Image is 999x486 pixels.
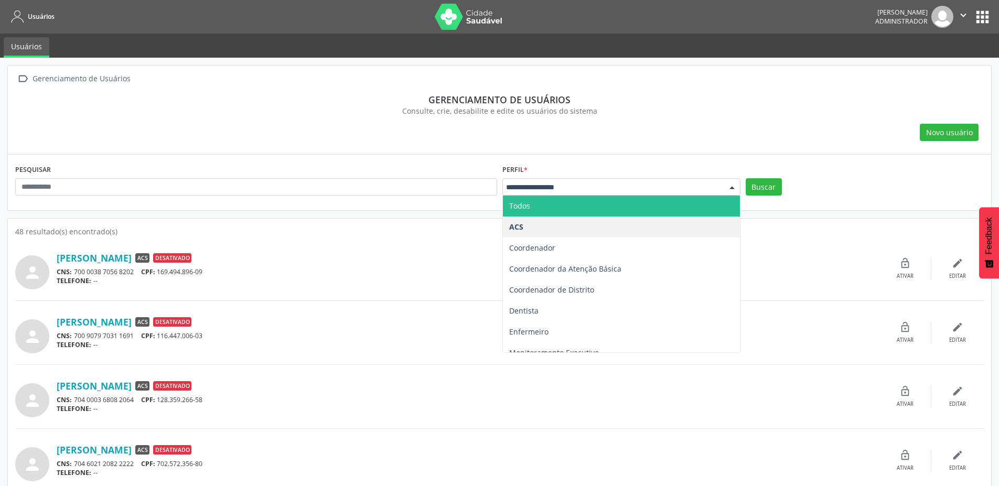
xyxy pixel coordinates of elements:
div: 704 6021 2082 2222 702.572.356-80 [57,459,879,468]
span: Todos [509,201,530,211]
span: CPF: [141,267,155,276]
span: Enfermeiro [509,327,549,337]
span: Usuários [28,12,55,21]
i: person [23,327,42,346]
span: CNS: [57,459,72,468]
div: -- [57,468,879,477]
span: TELEFONE: [57,404,91,413]
span: Coordenador [509,243,555,253]
a:  Gerenciamento de Usuários [15,71,132,87]
span: ACS [135,445,149,455]
span: Administrador [875,17,928,26]
button:  [953,6,973,28]
div: Editar [949,401,966,408]
a: [PERSON_NAME] [57,380,132,392]
div: 704 0003 6808 2064 128.359.266-58 [57,395,879,404]
span: CPF: [141,331,155,340]
div: Ativar [897,273,914,280]
button: Feedback - Mostrar pesquisa [979,207,999,278]
div: Editar [949,337,966,344]
div: Editar [949,273,966,280]
label: PESQUISAR [15,162,51,178]
div: -- [57,276,879,285]
span: CNS: [57,267,72,276]
div: Gerenciamento de Usuários [30,71,132,87]
div: 48 resultado(s) encontrado(s) [15,226,984,237]
span: ACS [135,317,149,327]
i: person [23,263,42,282]
a: [PERSON_NAME] [57,444,132,456]
button: Buscar [746,178,782,196]
span: TELEFONE: [57,468,91,477]
i: lock_open [899,449,911,461]
span: ACS [135,381,149,391]
i: edit [952,449,963,461]
span: TELEFONE: [57,340,91,349]
i: person [23,455,42,474]
span: Feedback [984,218,994,254]
img: img [931,6,953,28]
span: CPF: [141,459,155,468]
span: Desativado [153,253,191,263]
i: lock_open [899,385,911,397]
div: 700 9079 7031 1691 116.447.006-03 [57,331,879,340]
button: apps [973,8,992,26]
i:  [958,9,969,21]
div: Ativar [897,401,914,408]
span: Coordenador de Distrito [509,285,594,295]
div: -- [57,404,879,413]
span: Dentista [509,306,539,316]
span: CNS: [57,331,72,340]
span: TELEFONE: [57,276,91,285]
i:  [15,71,30,87]
div: Ativar [897,465,914,472]
a: [PERSON_NAME] [57,316,132,328]
div: -- [57,340,879,349]
a: Usuários [4,37,49,58]
i: edit [952,321,963,333]
span: CPF: [141,395,155,404]
i: lock_open [899,321,911,333]
i: lock_open [899,257,911,269]
span: ACS [135,253,149,263]
a: Usuários [7,8,55,25]
span: Desativado [153,381,191,391]
span: Desativado [153,445,191,455]
div: 700 0038 7056 8202 169.494.896-09 [57,267,879,276]
span: Monitoramento Executivo [509,348,599,358]
div: Consulte, crie, desabilite e edite os usuários do sistema [23,105,976,116]
a: [PERSON_NAME] [57,252,132,264]
span: ACS [509,222,523,232]
button: Novo usuário [920,124,979,142]
div: [PERSON_NAME] [875,8,928,17]
i: edit [952,385,963,397]
span: Desativado [153,317,191,327]
div: Editar [949,465,966,472]
i: person [23,391,42,410]
label: Perfil [502,162,528,178]
span: Novo usuário [926,127,973,138]
div: Gerenciamento de usuários [23,94,976,105]
span: Coordenador da Atenção Básica [509,264,621,274]
span: CNS: [57,395,72,404]
i: edit [952,257,963,269]
div: Ativar [897,337,914,344]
